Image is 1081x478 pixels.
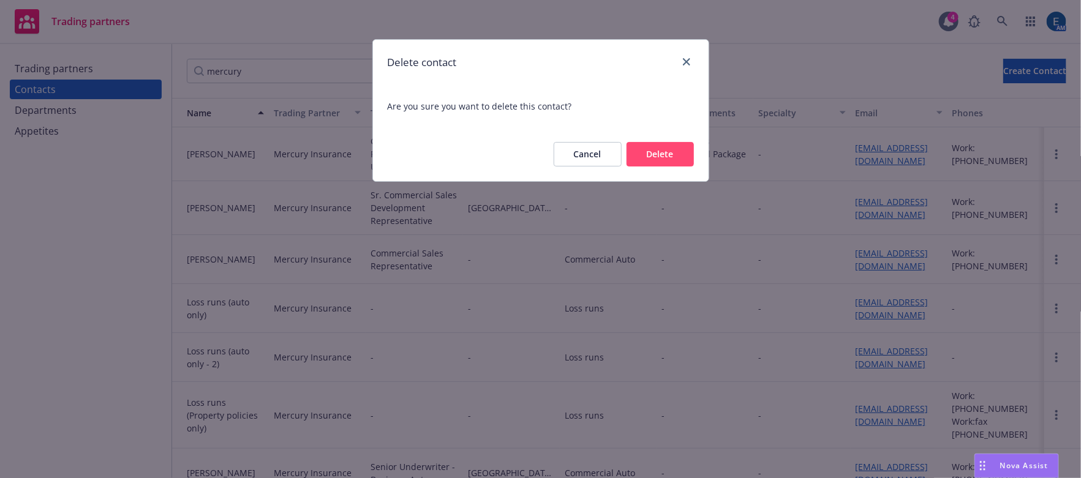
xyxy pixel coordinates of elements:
[554,142,622,166] button: Cancel
[1000,460,1049,471] span: Nova Assist
[679,54,694,69] a: close
[975,454,990,477] div: Drag to move
[373,85,709,127] span: Are you sure you want to delete this contact?
[388,54,457,70] h1: Delete contact
[627,142,694,166] button: Delete
[974,454,1059,478] button: Nova Assist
